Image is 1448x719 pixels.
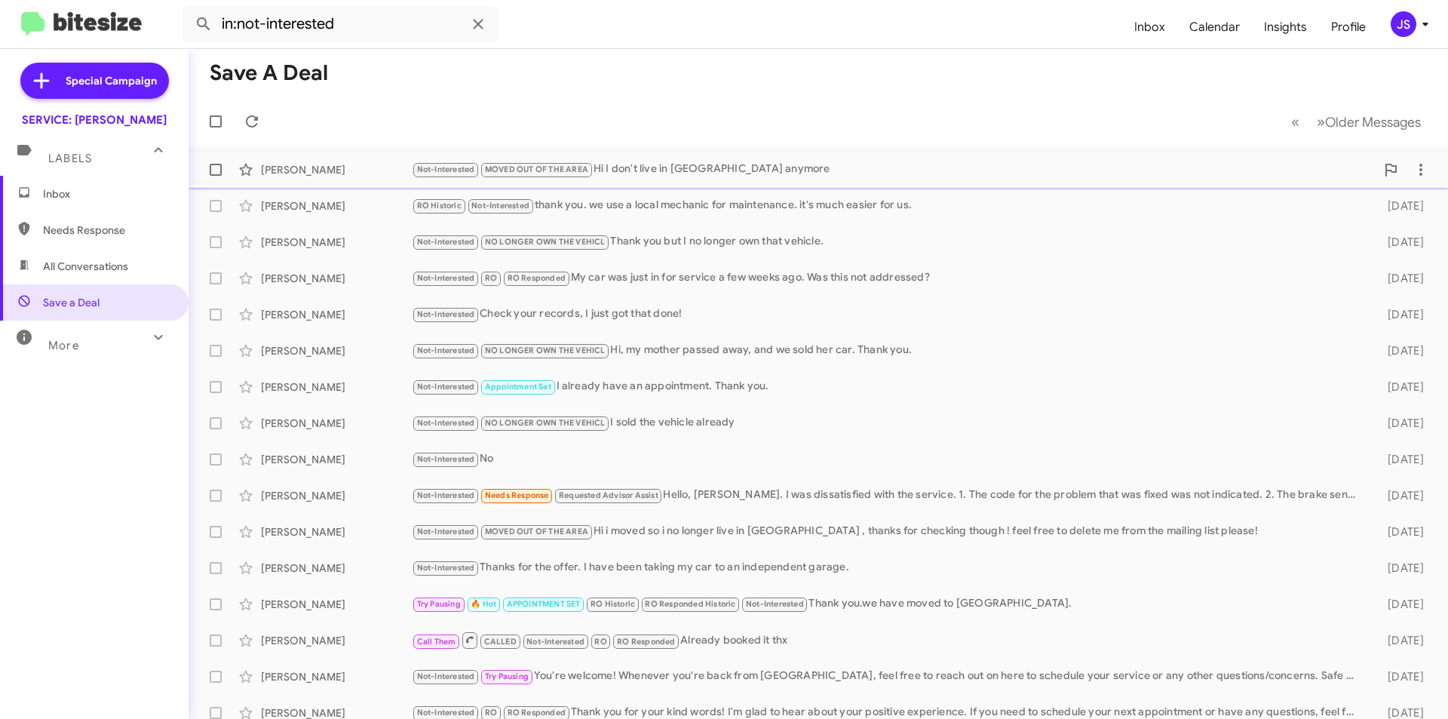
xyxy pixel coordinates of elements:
[1391,11,1416,37] div: JS
[508,708,566,717] span: RO Responded
[261,597,412,612] div: [PERSON_NAME]
[412,161,1376,178] div: Hi I don't live in [GEOGRAPHIC_DATA] anymore
[1177,5,1252,49] a: Calendar
[471,201,529,210] span: Not-Interested
[1283,106,1430,137] nav: Page navigation example
[1122,5,1177,49] a: Inbox
[417,563,475,573] span: Not-Interested
[261,669,412,684] div: [PERSON_NAME]
[412,233,1364,250] div: Thank you but I no longer own that vehicle.
[183,6,499,42] input: Search
[617,637,675,647] span: RO Responded
[484,637,517,647] span: CALLED
[417,418,475,428] span: Not-Interested
[417,454,475,464] span: Not-Interested
[1378,11,1431,37] button: JS
[412,631,1364,650] div: Already booked it thx
[1364,235,1436,250] div: [DATE]
[1364,307,1436,322] div: [DATE]
[1364,669,1436,684] div: [DATE]
[261,488,412,503] div: [PERSON_NAME]
[261,379,412,395] div: [PERSON_NAME]
[417,164,475,174] span: Not-Interested
[417,527,475,536] span: Not-Interested
[1308,106,1430,137] button: Next
[417,599,461,609] span: Try Pausing
[412,269,1364,287] div: My car was just in for service a few weeks ago. Was this not addressed?
[43,259,128,274] span: All Conversations
[485,671,529,681] span: Try Pausing
[1364,452,1436,467] div: [DATE]
[417,309,475,319] span: Not-Interested
[261,561,412,576] div: [PERSON_NAME]
[261,452,412,467] div: [PERSON_NAME]
[1319,5,1378,49] a: Profile
[1364,597,1436,612] div: [DATE]
[526,637,584,647] span: Not-Interested
[210,61,328,85] h1: Save a Deal
[43,186,171,201] span: Inbox
[66,73,157,88] span: Special Campaign
[1317,112,1325,131] span: »
[261,162,412,177] div: [PERSON_NAME]
[1364,271,1436,286] div: [DATE]
[1364,488,1436,503] div: [DATE]
[417,671,475,681] span: Not-Interested
[1252,5,1319,49] a: Insights
[485,273,497,283] span: RO
[412,559,1364,576] div: Thanks for the offer. I have been taking my car to an independent garage.
[412,197,1364,214] div: thank you. we use a local mechanic for maintenance. it's much easier for us.
[261,235,412,250] div: [PERSON_NAME]
[485,237,606,247] span: NO LONGER OWN THE VEHICL
[746,599,804,609] span: Not-Interested
[1364,524,1436,539] div: [DATE]
[485,346,606,355] span: NO LONGER OWN THE VEHICL
[485,527,588,536] span: MOVED OUT OF THE AREA
[261,633,412,648] div: [PERSON_NAME]
[417,382,475,392] span: Not-Interested
[417,201,462,210] span: RO Historic
[507,599,581,609] span: APPOINTMENT SET
[1325,114,1421,131] span: Older Messages
[1291,112,1299,131] span: «
[417,708,475,717] span: Not-Interested
[261,416,412,431] div: [PERSON_NAME]
[261,271,412,286] div: [PERSON_NAME]
[412,487,1364,504] div: Hello, [PERSON_NAME]. I was dissatisfied with the service. 1. The code for the problem that was f...
[1364,379,1436,395] div: [DATE]
[1282,106,1308,137] button: Previous
[645,599,735,609] span: RO Responded Historic
[412,668,1364,685] div: You're welcome! Whenever you're back from [GEOGRAPHIC_DATA], feel free to reach out on here to sc...
[412,450,1364,468] div: No
[1364,633,1436,648] div: [DATE]
[43,223,171,238] span: Needs Response
[417,273,475,283] span: Not-Interested
[1364,561,1436,576] div: [DATE]
[485,418,606,428] span: NO LONGER OWN THE VEHICL
[48,339,79,352] span: More
[1364,416,1436,431] div: [DATE]
[591,599,635,609] span: RO Historic
[485,490,549,500] span: Needs Response
[417,346,475,355] span: Not-Interested
[417,237,475,247] span: Not-Interested
[508,273,566,283] span: RO Responded
[471,599,496,609] span: 🔥 Hot
[1364,198,1436,214] div: [DATE]
[485,708,497,717] span: RO
[261,343,412,358] div: [PERSON_NAME]
[594,637,606,647] span: RO
[412,523,1364,540] div: Hi i moved so i no longer live in [GEOGRAPHIC_DATA] , thanks for checking though ! feel free to d...
[43,295,100,310] span: Save a Deal
[412,306,1364,323] div: Check your records, I just got that done!
[22,112,167,128] div: SERVICE: [PERSON_NAME]
[412,595,1364,613] div: Thank you.we have moved to [GEOGRAPHIC_DATA].
[412,414,1364,432] div: I sold the vehicle already
[417,490,475,500] span: Not-Interested
[261,524,412,539] div: [PERSON_NAME]
[485,382,551,392] span: Appointment Set
[485,164,588,174] span: MOVED OUT OF THE AREA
